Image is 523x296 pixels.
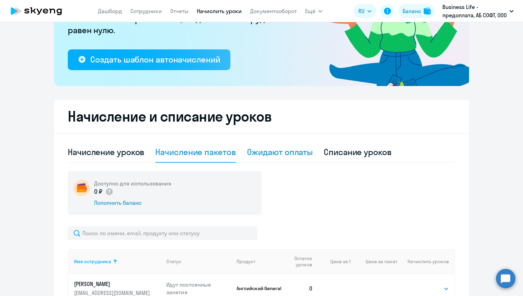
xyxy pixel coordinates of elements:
[94,180,171,187] h5: Доступно для использования
[305,7,315,15] span: Ещё
[289,255,319,268] div: Остаток уроков
[442,3,507,19] p: Business Life - предоплата, АБ СОФТ, ООО
[237,258,283,265] div: Продукт
[90,54,220,65] div: Создать шаблон автоначислений
[98,8,122,15] a: Дашборд
[74,258,111,265] div: Имя сотрудника
[247,146,313,157] div: Ожидают оплаты
[166,281,231,296] p: Идут постоянные занятия
[94,199,171,207] div: Пополнить баланс
[166,258,181,265] div: Статус
[319,249,350,274] th: Цена за 1
[350,249,397,274] th: Цена за пакет
[68,146,144,157] div: Начисление уроков
[94,187,113,196] p: 0 ₽
[68,49,230,70] button: Создать шаблон автоначислений
[73,180,90,196] img: wallet-circle.png
[74,258,161,265] div: Имя сотрудника
[324,146,392,157] div: Списание уроков
[237,258,255,265] div: Продукт
[197,8,242,15] a: Начислить уроки
[68,226,257,240] input: Поиск по имени, email, продукту или статусу
[166,258,231,265] div: Статус
[130,8,162,15] a: Сотрудники
[170,8,189,15] a: Отчеты
[250,8,297,15] a: Документооборот
[305,4,322,18] button: Ещё
[424,8,431,15] img: balance
[397,249,455,274] th: Начислить уроков
[398,4,435,18] button: Балансbalance
[74,280,152,288] p: [PERSON_NAME]
[237,285,283,292] p: Английский General
[354,4,376,18] button: RU
[155,146,236,157] div: Начисление пакетов
[439,3,517,19] button: Business Life - предоплата, АБ СОФТ, ООО
[403,7,421,15] div: Баланс
[358,7,365,15] span: RU
[289,255,312,268] span: Остаток уроков
[68,108,455,125] h2: Начисление и списание уроков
